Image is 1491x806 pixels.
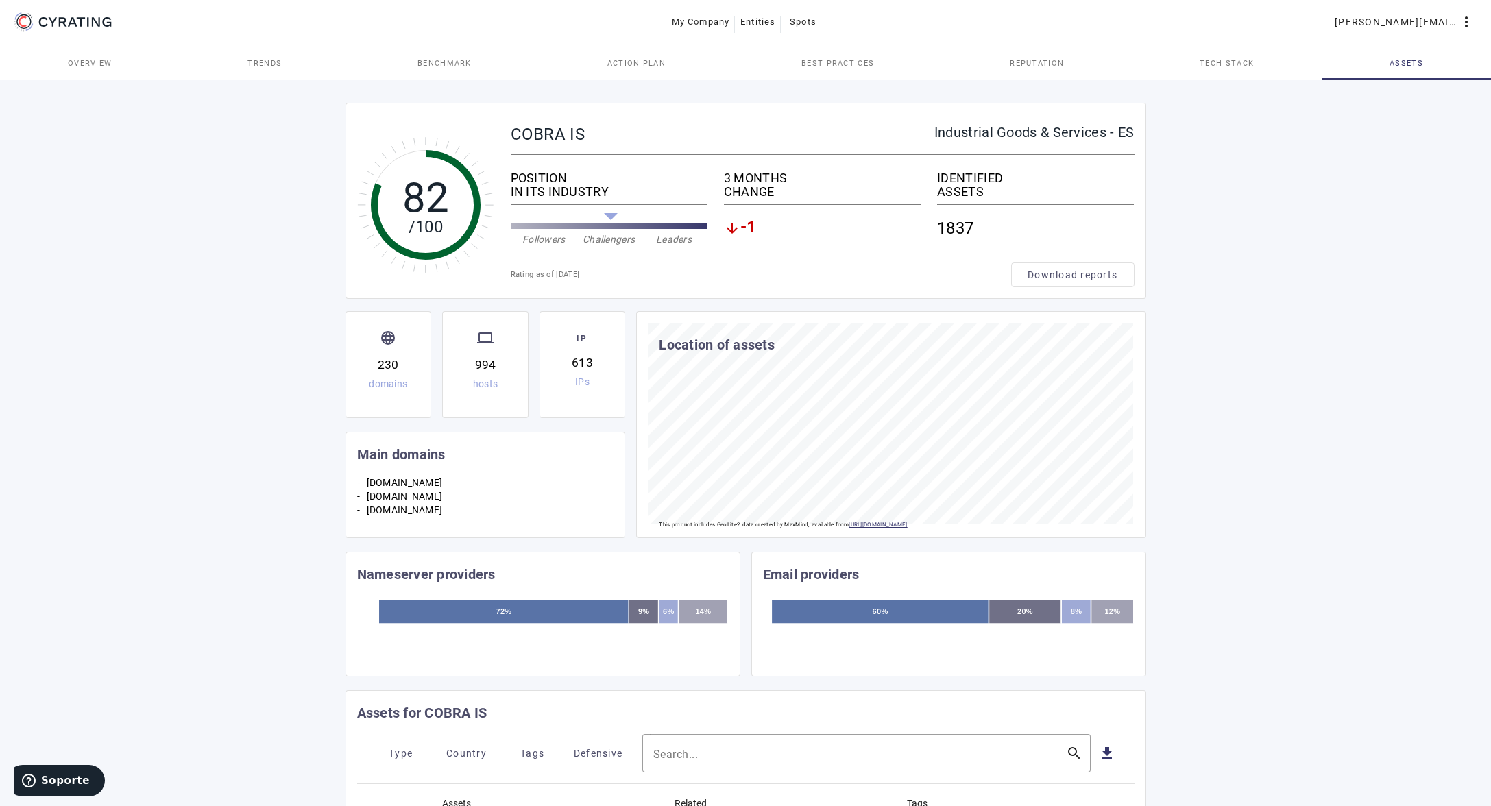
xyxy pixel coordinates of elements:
div: CHANGE [724,185,921,199]
div: COBRA IS [511,125,934,143]
span: Action Plan [607,60,666,67]
span: IP [574,332,590,348]
g: CYRATING [39,17,112,27]
div: 1837 [937,210,1134,246]
cr-card: Main domains [346,430,626,551]
span: Trends [247,60,282,67]
mat-icon: get_app [1099,745,1115,761]
button: Tags [500,741,566,766]
div: Industrial Goods & Services - ES [934,125,1135,139]
span: Benchmark [417,60,472,67]
mat-icon: computer [477,330,494,346]
span: Tags [520,742,544,764]
span: Assets [1390,60,1423,67]
li: [DOMAIN_NAME] [367,489,614,503]
span: -1 [740,220,757,236]
div: ASSETS [937,185,1134,199]
div: Rating as of [DATE] [511,268,1011,282]
mat-icon: arrow_downward [724,220,740,236]
span: Reputation [1010,60,1064,67]
div: 230 [378,356,399,374]
mat-card-title: Nameserver providers [357,563,496,585]
button: Type [368,741,434,766]
span: Tech Stack [1200,60,1254,67]
div: domains [369,379,407,389]
mat-icon: search [1058,745,1091,761]
span: Entities [740,11,775,33]
div: Followers [511,232,577,246]
span: Defensive [574,742,622,764]
mat-card-title: Email providers [763,563,860,585]
button: Download reports [1011,262,1135,287]
mat-icon: more_vert [1458,14,1475,30]
button: Defensive [566,741,631,766]
div: IPs [575,377,590,387]
button: Country [434,741,500,766]
tspan: 82 [402,173,449,222]
mat-label: Search... [653,748,699,761]
a: [URL][DOMAIN_NAME] [849,522,907,528]
mat-card-title: Main domains [357,443,446,465]
div: 3 MONTHS [724,171,921,185]
div: Challengers [577,232,642,246]
div: Leaders [642,232,707,246]
span: Download reports [1028,268,1117,282]
button: My Company [666,10,736,34]
button: Spots [781,10,825,34]
span: [PERSON_NAME][EMAIL_ADDRESS][PERSON_NAME][DOMAIN_NAME] [1335,11,1458,33]
p: This product includes GeoLite2 data created by MaxMind, available from . [659,518,909,532]
button: [PERSON_NAME][EMAIL_ADDRESS][PERSON_NAME][DOMAIN_NAME] [1329,10,1480,34]
div: IN ITS INDUSTRY [511,185,707,199]
div: POSITION [511,171,707,185]
span: Spots [790,11,816,33]
span: Overview [68,60,112,67]
div: IDENTIFIED [937,171,1134,185]
span: Type [389,742,413,764]
cr-card: Location of assets [636,311,1145,538]
mat-card-title: Location of assets [659,334,775,356]
tspan: /100 [408,217,442,236]
span: Country [446,742,487,764]
span: Best practices [801,60,874,67]
li: [DOMAIN_NAME] [367,503,614,517]
li: [DOMAIN_NAME] [367,476,614,489]
mat-icon: language [380,330,396,346]
div: 994 [475,356,496,374]
button: Entities [735,10,781,34]
iframe: Abre un widget desde donde se puede obtener más información [14,765,105,799]
div: hosts [473,379,498,389]
span: My Company [672,11,730,33]
div: 613 [572,354,593,371]
mat-card-title: Assets for COBRA IS [357,702,487,724]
